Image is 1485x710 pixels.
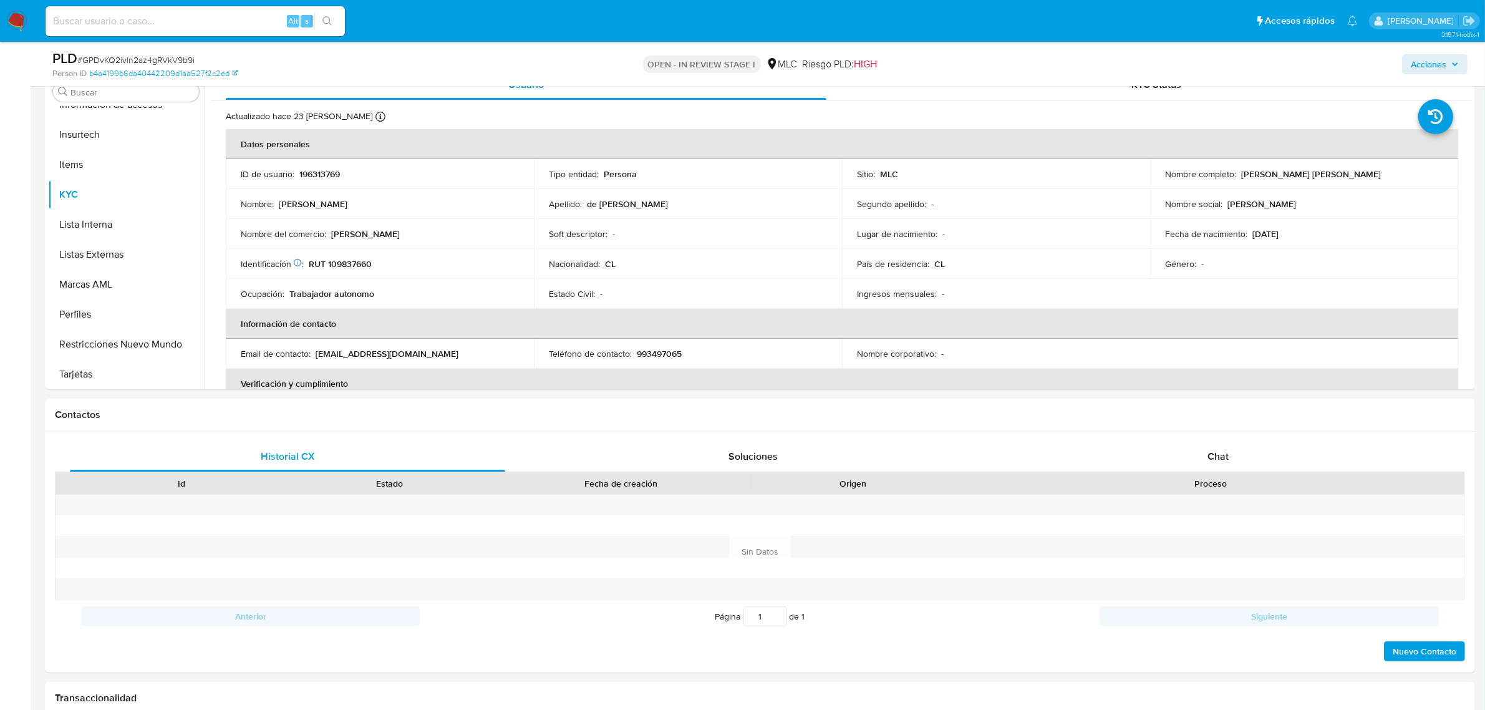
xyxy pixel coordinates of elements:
p: [PERSON_NAME] [1227,198,1296,210]
p: Nombre corporativo : [857,348,936,359]
p: [PERSON_NAME] [279,198,347,210]
p: CL [605,258,616,270]
p: [DATE] [1252,228,1279,240]
span: Historial CX [261,449,315,464]
p: aline.magdaleno@mercadolibre.com [1388,15,1458,27]
b: PLD [52,48,77,68]
p: 993497065 [637,348,682,359]
h1: Transaccionalidad [55,692,1465,704]
p: Actualizado hace 23 [PERSON_NAME] [226,110,372,122]
p: Trabajador autonomo [289,288,374,299]
div: MLC [766,57,798,71]
p: Fecha de nacimiento : [1165,228,1247,240]
input: Buscar usuario o caso... [46,13,345,29]
p: Nombre : [241,198,274,210]
span: Alt [288,15,298,27]
th: Información de contacto [226,309,1458,339]
th: Datos personales [226,129,1458,159]
p: Sitio : [857,168,875,180]
p: [EMAIL_ADDRESS][DOMAIN_NAME] [316,348,458,359]
button: Siguiente [1100,606,1439,626]
button: Items [48,150,204,180]
th: Verificación y cumplimiento [226,369,1458,399]
input: Buscar [70,87,194,98]
span: Riesgo PLD: [803,57,878,71]
div: Proceso [965,477,1456,490]
button: Acciones [1402,54,1468,74]
span: Soluciones [728,449,778,464]
div: Fecha de creación [502,477,740,490]
p: Nacionalidad : [549,258,600,270]
p: 196313769 [299,168,340,180]
p: Segundo apellido : [857,198,926,210]
span: 1 [802,610,805,623]
p: Identificación : [241,258,304,270]
p: Ocupación : [241,288,284,299]
p: Teléfono de contacto : [549,348,632,359]
p: Lugar de nacimiento : [857,228,937,240]
p: Nombre del comercio : [241,228,326,240]
p: OPEN - IN REVIEW STAGE I [643,56,761,73]
b: Person ID [52,68,87,79]
div: Origen [758,477,948,490]
button: Perfiles [48,299,204,329]
p: Estado Civil : [549,288,595,299]
p: - [941,348,944,359]
p: RUT 109837660 [309,258,372,270]
p: País de residencia : [857,258,929,270]
button: Insurtech [48,120,204,150]
p: - [1201,258,1204,270]
span: Accesos rápidos [1265,14,1335,27]
p: MLC [880,168,898,180]
p: ID de usuario : [241,168,294,180]
p: de [PERSON_NAME] [587,198,668,210]
span: Nuevo Contacto [1393,643,1456,660]
p: Tipo entidad : [549,168,599,180]
div: Id [86,477,276,490]
p: Ingresos mensuales : [857,288,937,299]
div: Estado [294,477,484,490]
p: [PERSON_NAME] [PERSON_NAME] [1241,168,1381,180]
button: search-icon [314,12,340,30]
a: b4a4199b6da40442209d1aa527f2c2ed [89,68,238,79]
span: Acciones [1411,54,1446,74]
p: - [612,228,615,240]
p: Soft descriptor : [549,228,607,240]
p: Email de contacto : [241,348,311,359]
p: - [931,198,934,210]
span: Página de [715,606,805,626]
button: Anterior [81,606,420,626]
a: Notificaciones [1347,16,1358,26]
p: - [942,228,945,240]
span: HIGH [854,57,878,71]
button: KYC [48,180,204,210]
p: Nombre completo : [1165,168,1236,180]
button: Buscar [58,87,68,97]
button: Listas Externas [48,240,204,270]
p: CL [934,258,945,270]
button: Nuevo Contacto [1384,641,1465,661]
span: 3.157.1-hotfix-1 [1441,29,1479,39]
span: # GPDvKQ2ivln2az4gRVkV9b9i [77,54,195,66]
p: Persona [604,168,637,180]
p: Género : [1165,258,1196,270]
button: Tarjetas [48,359,204,389]
p: - [600,288,602,299]
p: Apellido : [549,198,582,210]
p: Nombre social : [1165,198,1222,210]
button: Restricciones Nuevo Mundo [48,329,204,359]
span: s [305,15,309,27]
button: Lista Interna [48,210,204,240]
button: Marcas AML [48,270,204,299]
p: - [942,288,944,299]
a: Salir [1463,14,1476,27]
h1: Contactos [55,409,1465,421]
p: [PERSON_NAME] [331,228,400,240]
span: Chat [1207,449,1229,464]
